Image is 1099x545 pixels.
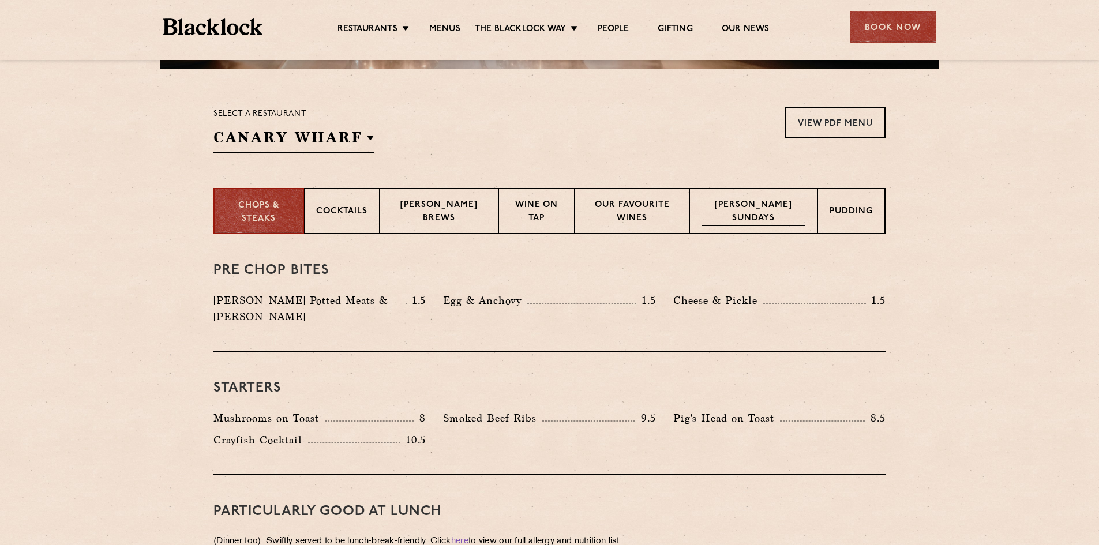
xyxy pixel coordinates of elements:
p: Mushrooms on Toast [213,410,325,426]
div: Book Now [850,11,936,43]
p: 1.5 [636,293,656,308]
p: Our favourite wines [587,199,678,226]
h3: Pre Chop Bites [213,263,886,278]
p: Pudding [830,205,873,220]
p: 9.5 [635,411,656,426]
p: Wine on Tap [511,199,562,226]
a: Gifting [658,24,692,36]
p: [PERSON_NAME] Potted Meats & [PERSON_NAME] [213,292,406,325]
p: [PERSON_NAME] Brews [392,199,486,226]
p: Egg & Anchovy [443,292,527,309]
p: Smoked Beef Ribs [443,410,542,426]
h3: PARTICULARLY GOOD AT LUNCH [213,504,886,519]
a: Menus [429,24,460,36]
a: Our News [722,24,770,36]
p: 10.5 [400,433,426,448]
p: 1.5 [866,293,886,308]
a: People [598,24,629,36]
p: 1.5 [407,293,426,308]
a: The Blacklock Way [475,24,566,36]
img: BL_Textured_Logo-footer-cropped.svg [163,18,263,35]
a: View PDF Menu [785,107,886,138]
h3: Starters [213,381,886,396]
p: [PERSON_NAME] Sundays [702,199,805,226]
p: Cocktails [316,205,367,220]
p: Pig's Head on Toast [673,410,780,426]
p: 8.5 [865,411,886,426]
p: Select a restaurant [213,107,374,122]
a: Restaurants [337,24,397,36]
p: 8 [414,411,426,426]
h2: Canary Wharf [213,127,374,153]
p: Crayfish Cocktail [213,432,308,448]
p: Chops & Steaks [226,200,292,225]
p: Cheese & Pickle [673,292,763,309]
